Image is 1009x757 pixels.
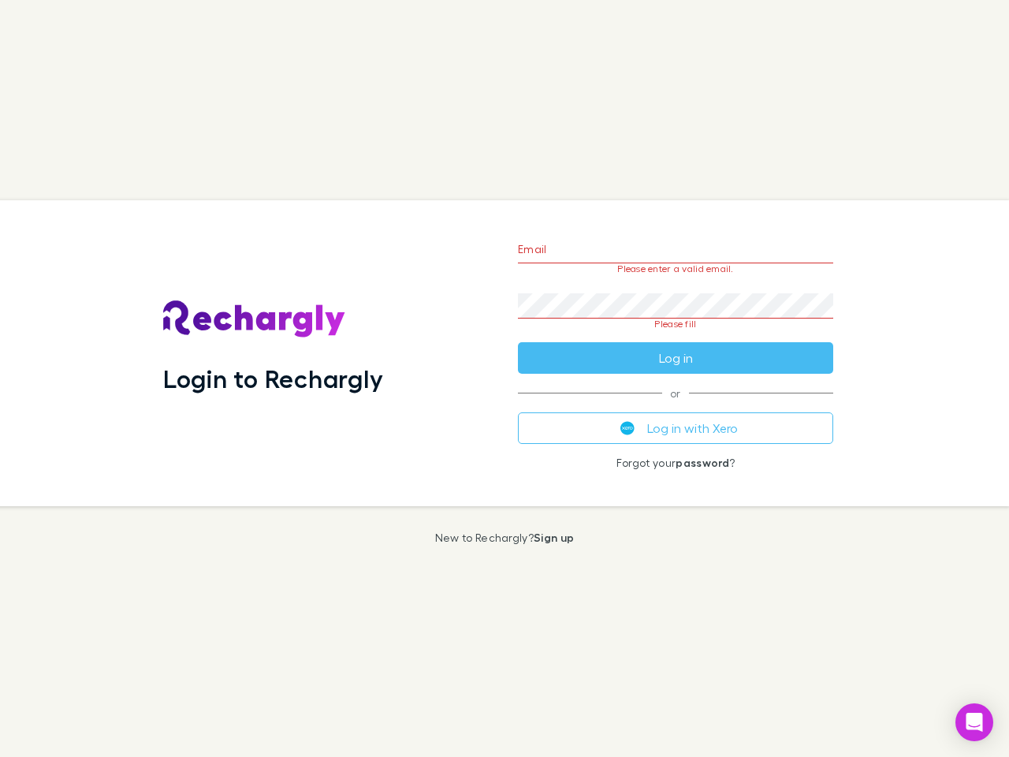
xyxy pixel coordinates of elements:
button: Log in with Xero [518,412,833,444]
h1: Login to Rechargly [163,364,383,393]
img: Xero's logo [620,421,635,435]
span: or [518,393,833,393]
a: Sign up [534,531,574,544]
button: Log in [518,342,833,374]
img: Rechargly's Logo [163,300,346,338]
a: password [676,456,729,469]
p: Please enter a valid email. [518,263,833,274]
p: Please fill [518,319,833,330]
div: Open Intercom Messenger [955,703,993,741]
p: Forgot your ? [518,457,833,469]
p: New to Rechargly? [435,531,575,544]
